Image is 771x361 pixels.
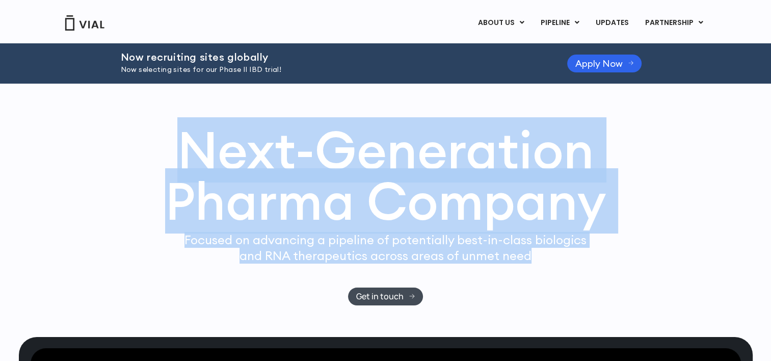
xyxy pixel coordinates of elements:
[64,15,105,31] img: Vial Logo
[587,14,636,32] a: UPDATES
[121,64,542,75] p: Now selecting sites for our Phase II IBD trial!
[165,124,606,227] h1: Next-Generation Pharma Company
[567,55,642,72] a: Apply Now
[575,60,623,67] span: Apply Now
[636,14,711,32] a: PARTNERSHIPMenu Toggle
[356,293,404,300] span: Get in touch
[121,51,542,63] h2: Now recruiting sites globally
[532,14,587,32] a: PIPELINEMenu Toggle
[469,14,531,32] a: ABOUT USMenu Toggle
[180,232,591,264] p: Focused on advancing a pipeline of potentially best-in-class biologics and RNA therapeutics acros...
[348,288,423,305] a: Get in touch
